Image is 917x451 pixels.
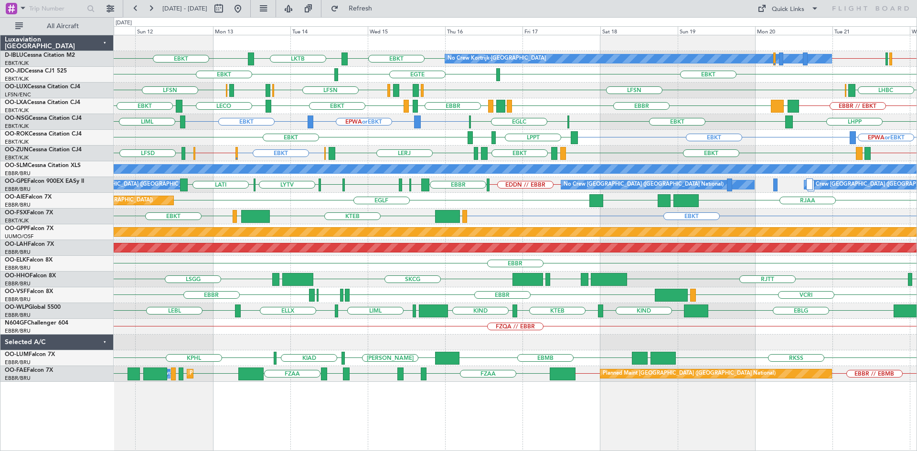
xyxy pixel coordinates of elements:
div: Mon 20 [755,26,832,35]
span: OO-WLP [5,304,28,310]
input: Trip Number [29,1,84,16]
a: D-IBLUCessna Citation M2 [5,52,75,58]
a: EBBR/BRU [5,249,31,256]
a: OO-LUXCessna Citation CJ4 [5,84,80,90]
a: OO-GPEFalcon 900EX EASy II [5,178,84,184]
span: OO-ELK [5,257,26,263]
a: EBKT/KJK [5,123,29,130]
a: EBBR/BRU [5,312,31,319]
button: Refresh [326,1,384,16]
span: OO-FAE [5,367,27,373]
a: N604GFChallenger 604 [5,320,68,326]
a: OO-WLPGlobal 5500 [5,304,61,310]
span: OO-AIE [5,194,25,200]
a: EBBR/BRU [5,375,31,382]
a: OO-LAHFalcon 7X [5,241,54,247]
div: Mon 13 [213,26,290,35]
a: EBBR/BRU [5,327,31,335]
a: OO-ZUNCessna Citation CJ4 [5,147,82,153]
a: OO-SLMCessna Citation XLS [5,163,81,168]
div: No Crew [GEOGRAPHIC_DATA] ([GEOGRAPHIC_DATA] National) [60,178,220,192]
a: OO-LXACessna Citation CJ4 [5,100,80,105]
div: Wed 15 [368,26,445,35]
span: OO-JID [5,68,25,74]
a: OO-ELKFalcon 8X [5,257,53,263]
a: EBBR/BRU [5,359,31,366]
span: OO-VSF [5,289,27,294]
span: OO-FSX [5,210,27,216]
a: UUMO/OSF [5,233,33,240]
div: [DATE] [116,19,132,27]
a: EBKT/KJK [5,75,29,83]
a: EBBR/BRU [5,296,31,303]
span: OO-ROK [5,131,29,137]
div: No Crew [GEOGRAPHIC_DATA] ([GEOGRAPHIC_DATA] National) [564,178,724,192]
div: Tue 14 [290,26,368,35]
span: All Aircraft [25,23,101,30]
a: OO-VSFFalcon 8X [5,289,53,294]
span: OO-LXA [5,100,27,105]
a: LFSN/ENC [5,91,31,98]
div: Tue 21 [832,26,910,35]
a: EBBR/BRU [5,280,31,287]
a: EBBR/BRU [5,201,31,209]
a: OO-NSGCessna Citation CJ4 [5,115,82,121]
div: No Crew Kortrijk-[GEOGRAPHIC_DATA] [448,52,546,66]
span: D-IBLU [5,52,23,58]
span: N604GF [5,320,27,326]
a: EBBR/BRU [5,264,31,272]
span: OO-GPE [5,178,27,184]
a: EBKT/KJK [5,138,29,146]
div: Thu 16 [445,26,522,35]
a: OO-AIEFalcon 7X [5,194,52,200]
a: OO-JIDCessna CJ1 525 [5,68,67,74]
button: All Aircraft [11,19,104,34]
div: Planned Maint Melsbroek Air Base [190,367,273,381]
span: OO-SLM [5,163,28,168]
span: OO-GPP [5,226,27,231]
span: Refresh [341,5,381,12]
a: EBKT/KJK [5,60,29,67]
div: Fri 17 [522,26,600,35]
div: Planned Maint [GEOGRAPHIC_DATA] ([GEOGRAPHIC_DATA] National) [603,367,776,381]
a: OO-ROKCessna Citation CJ4 [5,131,82,137]
a: EBBR/BRU [5,186,31,193]
a: OO-GPPFalcon 7X [5,226,53,231]
a: OO-LUMFalcon 7X [5,352,55,357]
a: EBKT/KJK [5,107,29,114]
a: OO-FSXFalcon 7X [5,210,53,216]
a: EBKT/KJK [5,154,29,161]
span: OO-HHO [5,273,30,279]
button: Quick Links [753,1,823,16]
div: Sat 18 [600,26,678,35]
span: OO-LUM [5,352,29,357]
a: OO-HHOFalcon 8X [5,273,56,279]
span: OO-LUX [5,84,27,90]
span: OO-LAH [5,241,28,247]
span: OO-NSG [5,115,29,121]
div: Quick Links [772,5,804,14]
div: Sun 19 [678,26,755,35]
a: OO-FAEFalcon 7X [5,367,53,373]
span: [DATE] - [DATE] [162,4,207,13]
a: EBKT/KJK [5,217,29,224]
span: OO-ZUN [5,147,29,153]
div: Sun 12 [135,26,213,35]
a: EBBR/BRU [5,170,31,177]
